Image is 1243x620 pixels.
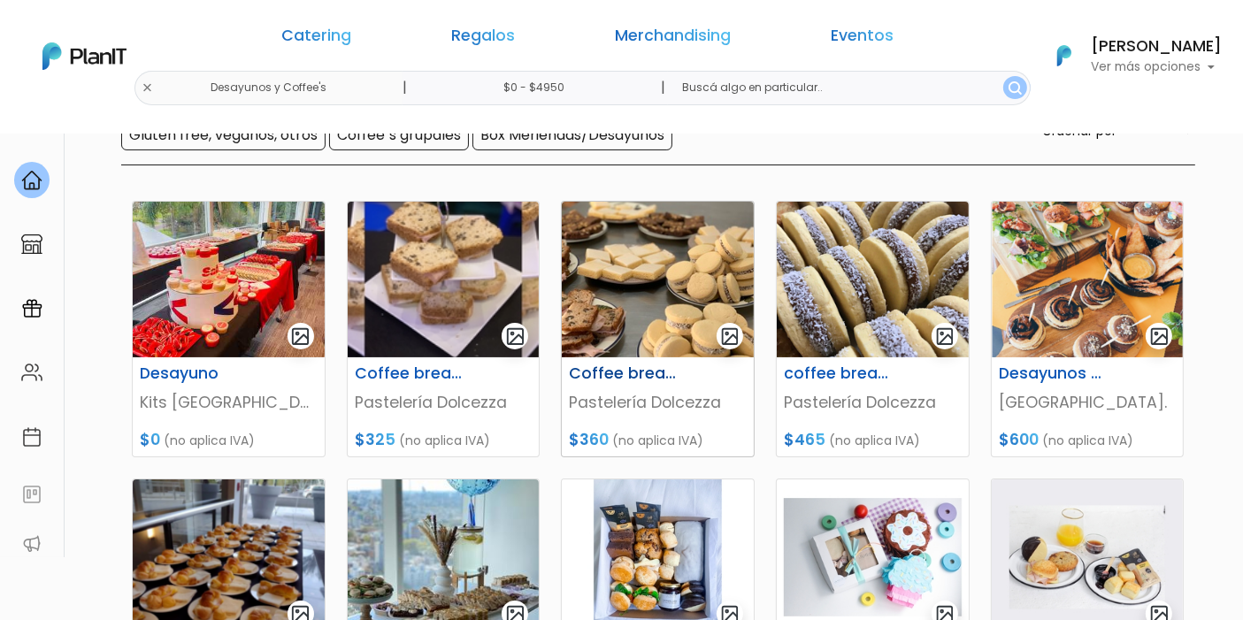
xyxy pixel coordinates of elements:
h6: Coffee break 2 [558,364,691,383]
img: gallery-light [720,326,740,347]
input: Box Meriendas/Desayunos [472,120,672,150]
p: | [403,77,407,98]
a: gallery-light coffee break 3 Pastelería Dolcezza $465 (no aplica IVA) [776,201,970,457]
img: PlanIt Logo [42,42,127,70]
img: partners-52edf745621dab592f3b2c58e3bca9d71375a7ef29c3b500c9f145b62cc070d4.svg [21,533,42,555]
a: gallery-light Desayunos para campeones [GEOGRAPHIC_DATA]. $600 (no aplica IVA) [991,201,1185,457]
p: [GEOGRAPHIC_DATA]. [999,391,1177,414]
span: (no aplica IVA) [612,432,703,449]
img: gallery-light [290,326,311,347]
img: gallery-light [505,326,526,347]
a: gallery-light Desayuno Kits [GEOGRAPHIC_DATA] $0 (no aplica IVA) [132,201,326,457]
img: gallery-light [1149,326,1170,347]
button: PlanIt Logo [PERSON_NAME] Ver más opciones [1034,33,1222,79]
span: $325 [355,429,395,450]
span: $465 [784,429,825,450]
img: close-6986928ebcb1d6c9903e3b54e860dbc4d054630f23adef3a32610726dff6a82b.svg [142,82,153,94]
input: Buscá algo en particular.. [668,71,1030,105]
h6: [PERSON_NAME] [1091,39,1222,55]
input: Gluten free, veganos, otros [121,120,326,150]
p: Pastelería Dolcezza [784,391,962,414]
img: calendar-87d922413cdce8b2cf7b7f5f62616a5cf9e4887200fb71536465627b3292af00.svg [21,426,42,448]
a: Regalos [451,28,515,50]
span: $600 [999,429,1039,450]
span: $360 [569,429,609,450]
img: thumb_WhatsApp_Image_2025-04-24_at_11.36.44.jpeg [133,202,325,357]
div: ¿Necesitás ayuda? [91,17,255,51]
a: Catering [281,28,351,50]
img: gallery-light [935,326,955,347]
img: marketplace-4ceaa7011d94191e9ded77b95e3339b90024bf715f7c57f8cf31f2d8c509eaba.svg [21,233,42,255]
a: Eventos [831,28,894,50]
span: (no aplica IVA) [399,432,490,449]
img: campaigns-02234683943229c281be62815700db0a1741e53638e28bf9629b52c665b00959.svg [21,298,42,319]
img: PlanIt Logo [1045,36,1084,75]
img: feedback-78b5a0c8f98aac82b08bfc38622c3050aee476f2c9584af64705fc4e61158814.svg [21,484,42,505]
a: Merchandising [615,28,731,50]
img: search_button-432b6d5273f82d61273b3651a40e1bd1b912527efae98b1b7a1b2c0702e16a8d.svg [1009,81,1022,95]
input: Coffee´s grupales [329,120,469,150]
p: Kits [GEOGRAPHIC_DATA] [140,391,318,414]
p: Ver más opciones [1091,61,1222,73]
span: (no aplica IVA) [829,432,920,449]
span: $0 [140,429,160,450]
h6: Coffee break 1 [344,364,477,383]
span: (no aplica IVA) [164,432,255,449]
p: Pastelería Dolcezza [569,391,747,414]
img: thumb_Captura_de_pantalla_2023-06-16_172744.png [992,202,1184,357]
p: | [661,77,665,98]
img: thumb_img-8557__1_.jpeg [777,202,969,357]
span: (no aplica IVA) [1042,432,1133,449]
img: thumb_img-2155__1_.jpg [348,202,540,357]
h6: Desayunos para campeones [988,364,1121,383]
a: gallery-light Coffee break 2 Pastelería Dolcezza $360 (no aplica IVA) [561,201,755,457]
p: Pastelería Dolcezza [355,391,533,414]
h6: Desayuno [129,364,262,383]
img: home-e721727adea9d79c4d83392d1f703f7f8bce08238fde08b1acbfd93340b81755.svg [21,170,42,191]
img: people-662611757002400ad9ed0e3c099ab2801c6687ba6c219adb57efc949bc21e19d.svg [21,362,42,383]
a: gallery-light Coffee break 1 Pastelería Dolcezza $325 (no aplica IVA) [347,201,541,457]
h6: coffee break 3 [773,364,906,383]
img: thumb_img-6385__1_.jpeg [562,202,754,357]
